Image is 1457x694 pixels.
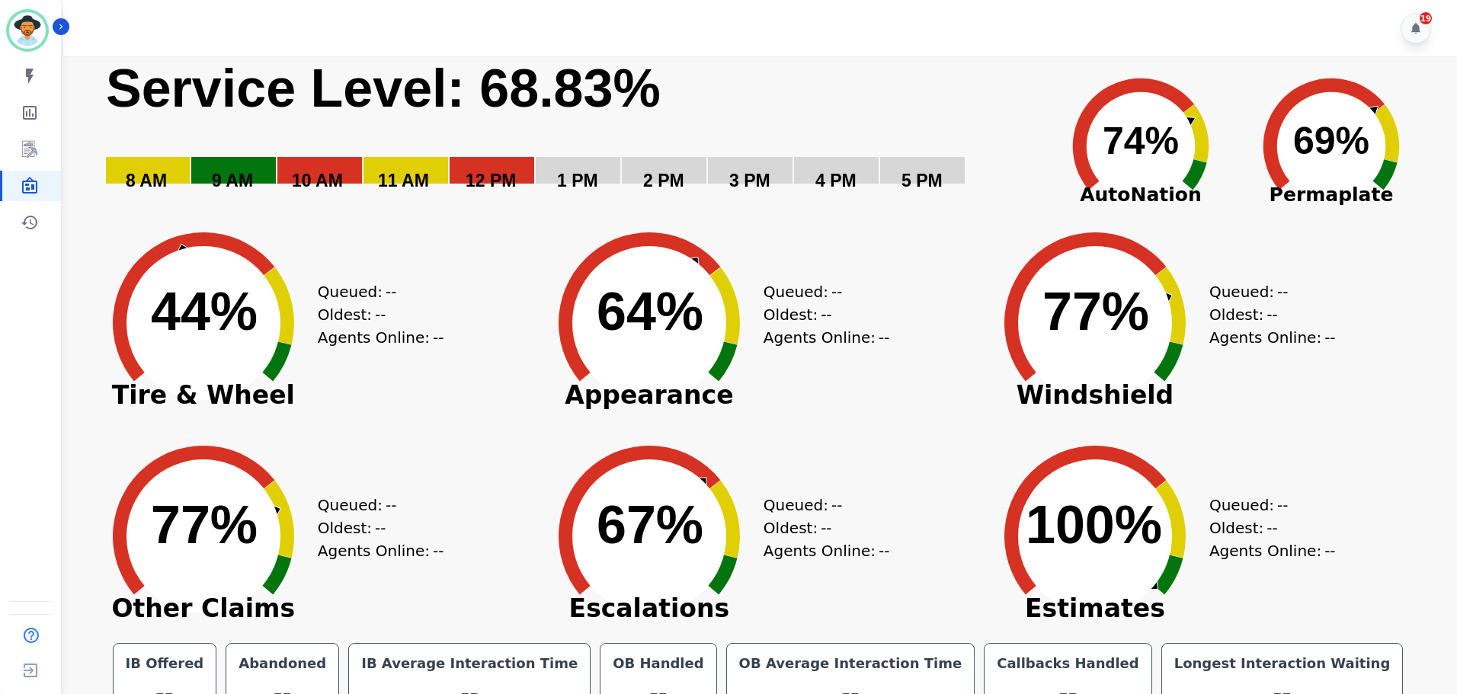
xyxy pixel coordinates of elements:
span: -- [375,517,386,539]
text: 69% [1293,120,1369,162]
div: Queued: [764,280,878,303]
span: -- [831,494,842,517]
span: -- [879,539,889,562]
div: Longest Interaction Waiting [1171,653,1394,674]
text: 12 PM [466,171,516,190]
text: 2 PM [643,171,684,190]
text: 9 AM [212,171,253,190]
text: 67% [597,495,703,555]
div: Queued: [1209,280,1324,303]
text: 5 PM [901,171,943,190]
div: Agents Online: [764,539,893,562]
div: Agents Online: [1209,326,1339,349]
text: 1 PM [557,171,598,190]
span: -- [386,280,396,303]
text: 64% [597,282,703,341]
span: Windshield [981,388,1209,403]
text: 77% [1042,282,1149,341]
div: Queued: [318,494,432,517]
div: Agents Online: [764,326,893,349]
div: Queued: [318,280,432,303]
text: 4 PM [815,171,857,190]
span: Permaplate [1236,181,1427,209]
text: Service Level: 68.83% [106,59,661,118]
span: Appearance [535,388,764,403]
span: AutoNation [1046,181,1236,209]
span: -- [1324,539,1335,562]
text: 74% [1103,120,1179,162]
div: Queued: [1209,494,1324,517]
svg: Service Level: 0% [104,56,1036,213]
span: Escalations [535,601,764,616]
div: IB Offered [123,653,207,674]
text: 44% [151,282,258,341]
span: -- [1277,494,1288,517]
div: Callbacks Handled [994,653,1142,674]
text: 11 AM [378,171,429,190]
div: Queued: [764,494,878,517]
text: 10 AM [292,171,343,190]
div: Agents Online: [1209,539,1339,562]
text: 77% [151,495,258,555]
div: Abandoned [235,653,329,674]
div: OB Average Interaction Time [736,653,965,674]
span: Other Claims [89,601,318,616]
span: -- [831,280,842,303]
div: Oldest: [1209,517,1324,539]
span: -- [375,303,386,326]
div: Oldest: [318,303,432,326]
span: -- [821,303,831,326]
text: 100% [1026,495,1162,555]
span: -- [1277,280,1288,303]
span: -- [433,326,444,349]
div: Oldest: [318,517,432,539]
img: Bordered avatar [9,12,46,49]
span: Estimates [981,601,1209,616]
div: IB Average Interaction Time [358,653,581,674]
span: -- [1324,326,1335,349]
span: -- [821,517,831,539]
div: Oldest: [764,303,878,326]
span: -- [1266,517,1277,539]
span: Tire & Wheel [89,388,318,403]
div: OB Handled [610,653,706,674]
div: 19 [1420,12,1432,24]
span: -- [1266,303,1277,326]
div: Agents Online: [318,326,447,349]
text: 8 AM [126,171,167,190]
div: Oldest: [764,517,878,539]
span: -- [386,494,396,517]
span: -- [879,326,889,349]
div: Agents Online: [318,539,447,562]
div: Oldest: [1209,303,1324,326]
text: 3 PM [729,171,770,190]
span: -- [433,539,444,562]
